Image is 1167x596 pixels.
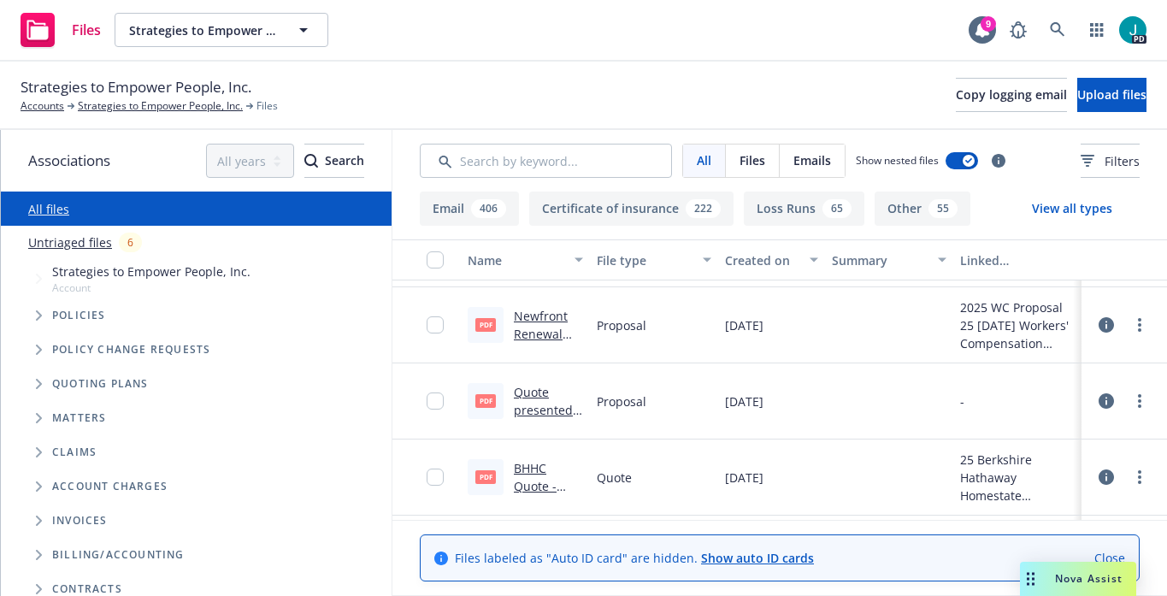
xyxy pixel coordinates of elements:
[52,263,250,280] span: Strategies to Empower People, Inc.
[28,233,112,251] a: Untriaged files
[1081,152,1140,170] span: Filters
[14,6,108,54] a: Files
[427,469,444,486] input: Toggle Row Selected
[256,98,278,114] span: Files
[119,233,142,252] div: 6
[725,316,763,334] span: [DATE]
[514,308,582,468] a: Newfront Renewal Proposal For_ Strategies to Empower People, Inc. - 2025 WC.pdf
[514,460,579,530] a: BHHC Quote - $1,023,344.pdf
[928,199,958,218] div: 55
[956,78,1067,112] button: Copy logging email
[21,98,64,114] a: Accounts
[420,192,519,226] button: Email
[1094,549,1125,567] a: Close
[832,251,928,269] div: Summary
[960,251,1075,269] div: Linked associations
[529,192,734,226] button: Certificate of insurance
[52,550,185,560] span: Billing/Accounting
[427,392,444,410] input: Toggle Row Selected
[956,86,1067,103] span: Copy logging email
[52,413,106,423] span: Matters
[718,239,825,280] button: Created on
[72,23,101,37] span: Files
[52,584,122,594] span: Contracts
[597,251,693,269] div: File type
[28,150,110,172] span: Associations
[597,469,632,487] span: Quote
[1020,562,1041,596] div: Drag to move
[28,201,69,217] a: All files
[52,345,210,355] span: Policy change requests
[52,379,149,389] span: Quoting plans
[740,151,765,169] span: Files
[1040,13,1075,47] a: Search
[52,516,108,526] span: Invoices
[514,384,583,490] a: Quote presented to client (prod to client directly).pdf
[960,451,1075,505] div: 25 Berkshire Hathaway Homestate Companies (BHHC)
[1,259,392,538] div: Tree Example
[1077,78,1146,112] button: Upload files
[725,392,763,410] span: [DATE]
[701,550,814,566] a: Show auto ID cards
[597,392,646,410] span: Proposal
[1081,144,1140,178] button: Filters
[960,316,1075,352] div: 25 [DATE] Workers' Compensation Renewal
[52,447,97,457] span: Claims
[1055,571,1123,586] span: Nova Assist
[1077,86,1146,103] span: Upload files
[129,21,277,39] span: Strategies to Empower People, Inc.
[856,153,939,168] span: Show nested files
[960,392,964,410] div: -
[21,76,251,98] span: Strategies to Empower People, Inc.
[115,13,328,47] button: Strategies to Empower People, Inc.
[78,98,243,114] a: Strategies to Empower People, Inc.
[697,151,711,169] span: All
[822,199,852,218] div: 65
[1119,16,1146,44] img: photo
[1105,152,1140,170] span: Filters
[1005,192,1140,226] button: View all types
[875,192,970,226] button: Other
[1129,315,1150,335] a: more
[475,318,496,331] span: pdf
[744,192,864,226] button: Loss Runs
[981,16,996,32] div: 9
[420,144,672,178] input: Search by keyword...
[427,316,444,333] input: Toggle Row Selected
[52,481,168,492] span: Account charges
[793,151,831,169] span: Emails
[1020,562,1136,596] button: Nova Assist
[725,469,763,487] span: [DATE]
[1129,467,1150,487] a: more
[953,239,1082,280] button: Linked associations
[825,239,953,280] button: Summary
[468,251,564,269] div: Name
[475,470,496,483] span: pdf
[304,144,364,178] button: SearchSearch
[597,316,646,334] span: Proposal
[304,145,364,177] div: Search
[1080,13,1114,47] a: Switch app
[1001,13,1035,47] a: Report a Bug
[427,251,444,268] input: Select all
[725,251,799,269] div: Created on
[960,298,1075,316] div: 2025 WC Proposal
[52,310,106,321] span: Policies
[52,280,250,295] span: Account
[471,199,506,218] div: 406
[590,239,718,280] button: File type
[455,549,814,567] span: Files labeled as "Auto ID card" are hidden.
[304,154,318,168] svg: Search
[475,394,496,407] span: pdf
[461,239,590,280] button: Name
[1129,391,1150,411] a: more
[686,199,721,218] div: 222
